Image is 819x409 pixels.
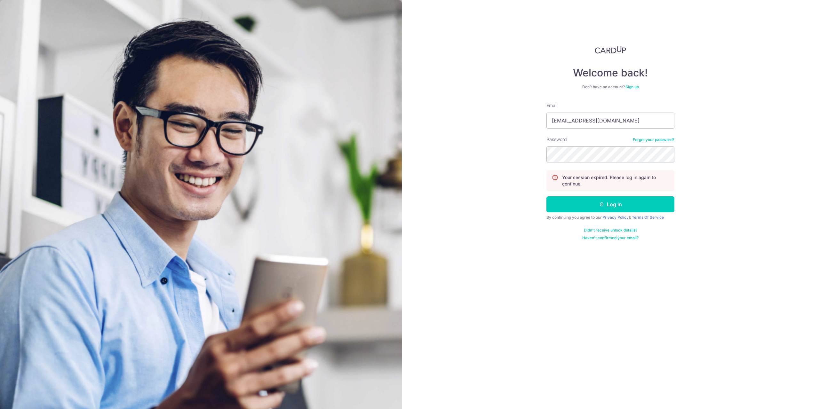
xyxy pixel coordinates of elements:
[625,84,639,89] a: Sign up
[582,235,639,240] a: Haven't confirmed your email?
[602,215,629,220] a: Privacy Policy
[546,196,674,212] button: Log in
[546,136,567,143] label: Password
[546,113,674,129] input: Enter your Email
[595,46,626,54] img: CardUp Logo
[546,84,674,90] div: Don’t have an account?
[546,215,674,220] div: By continuing you agree to our &
[584,228,637,233] a: Didn't receive unlock details?
[546,102,557,109] label: Email
[546,67,674,79] h4: Welcome back!
[562,174,669,187] p: Your session expired. Please log in again to continue.
[632,215,664,220] a: Terms Of Service
[633,137,674,142] a: Forgot your password?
